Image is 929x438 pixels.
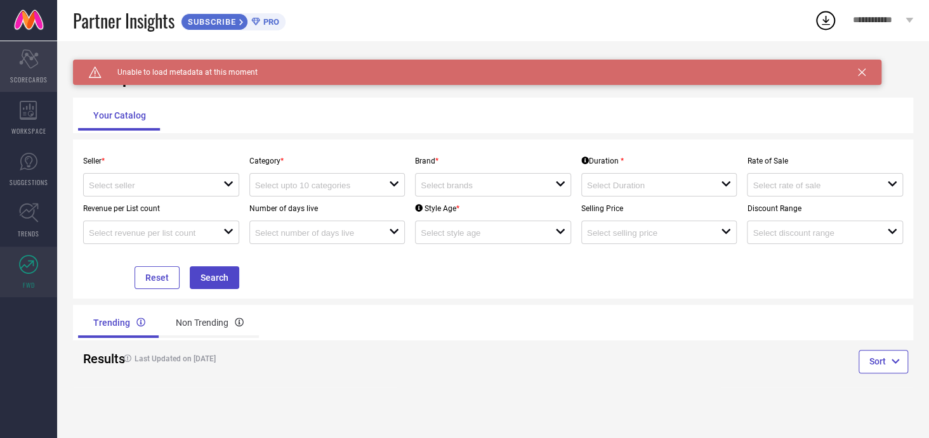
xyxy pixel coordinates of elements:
[814,9,837,32] div: Open download list
[255,181,376,190] input: Select upto 10 categories
[747,204,903,213] p: Discount Range
[181,17,239,27] span: SUBSCRIBE
[161,307,259,338] div: Non Trending
[421,228,541,238] input: Select style age
[23,280,35,290] span: FWD
[181,10,286,30] a: SUBSCRIBEPRO
[117,354,449,363] h4: Last Updated on [DATE]
[83,351,107,366] h2: Results
[135,266,180,289] button: Reset
[102,68,258,77] span: Unable to load metadata at this moment
[260,17,279,27] span: PRO
[859,350,908,373] button: Sort
[753,228,873,238] input: Select discount range
[190,266,239,289] button: Search
[587,228,708,238] input: Select selling price
[415,204,459,213] div: Style Age
[78,100,161,131] div: Your Catalog
[581,204,737,213] p: Selling Price
[18,229,39,238] span: TRENDS
[89,228,209,238] input: Select revenue per list count
[10,177,48,187] span: SUGGESTIONS
[78,307,161,338] div: Trending
[10,75,48,84] span: SCORECARDS
[73,8,175,34] span: Partner Insights
[89,181,209,190] input: Select seller
[421,181,541,190] input: Select brands
[747,157,903,165] p: Rate of Sale
[587,181,708,190] input: Select Duration
[249,157,405,165] p: Category
[11,126,46,136] span: WORKSPACE
[83,157,239,165] p: Seller
[753,181,873,190] input: Select rate of sale
[249,204,405,213] p: Number of days live
[581,157,624,165] div: Duration
[415,157,571,165] p: Brand
[83,204,239,213] p: Revenue per List count
[255,228,376,238] input: Select number of days live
